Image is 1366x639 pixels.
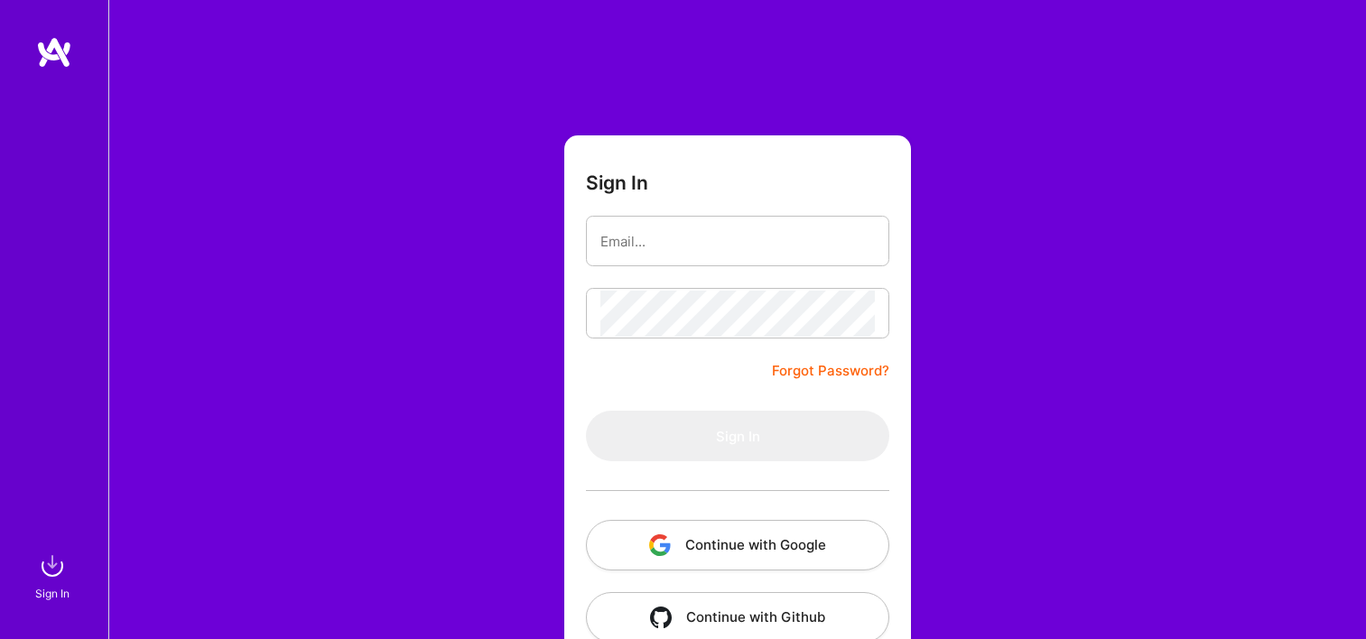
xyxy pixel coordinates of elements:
button: Continue with Google [586,520,889,570]
img: icon [650,607,672,628]
img: icon [649,534,671,556]
a: sign inSign In [38,548,70,603]
a: Forgot Password? [772,360,889,382]
div: Sign In [35,584,70,603]
h3: Sign In [586,171,648,194]
input: Email... [600,218,875,264]
img: logo [36,36,72,69]
button: Sign In [586,411,889,461]
img: sign in [34,548,70,584]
